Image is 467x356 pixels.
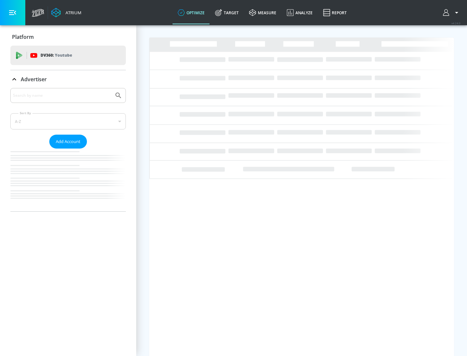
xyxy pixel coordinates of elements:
[41,52,72,59] p: DV360:
[18,111,32,115] label: Sort By
[21,76,47,83] p: Advertiser
[56,138,80,145] span: Add Account
[55,52,72,59] p: Youtube
[63,10,81,16] div: Atrium
[12,33,34,40] p: Platform
[10,88,126,211] div: Advertiser
[244,1,281,24] a: measure
[13,91,111,100] input: Search by name
[10,149,126,211] nav: list of Advertiser
[49,135,87,149] button: Add Account
[10,28,126,46] div: Platform
[51,8,81,17] a: Atrium
[451,21,461,25] span: v 4.24.0
[318,1,352,24] a: Report
[210,1,244,24] a: Target
[10,70,126,88] div: Advertiser
[173,1,210,24] a: optimize
[10,113,126,129] div: A-Z
[281,1,318,24] a: Analyze
[10,46,126,65] div: DV360: Youtube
